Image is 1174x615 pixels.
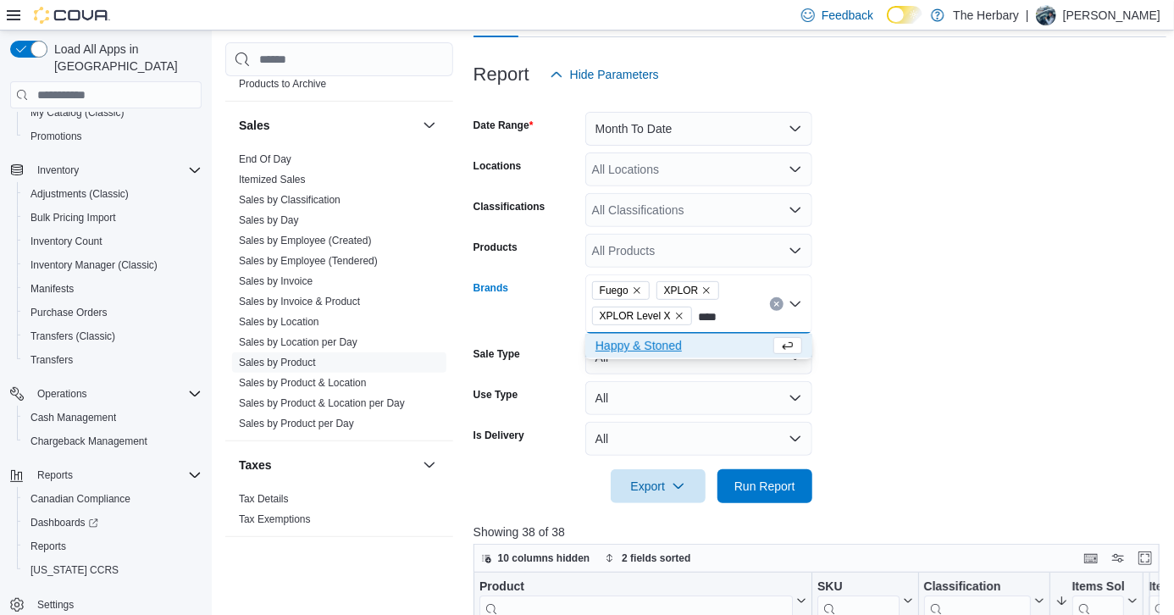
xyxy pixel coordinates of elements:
span: Inventory Count [30,235,102,248]
button: Remove XPLOR Level X from selection in this group [674,311,684,321]
a: Dashboards [17,511,208,535]
span: Inventory [30,160,202,180]
p: | [1026,5,1029,25]
span: Products to Archive [239,77,326,91]
button: Remove XPLOR from selection in this group [701,285,712,296]
span: Sales by Employee (Tendered) [239,254,378,268]
span: Reports [37,468,73,482]
a: Sales by Location per Day [239,336,357,348]
span: End Of Day [239,152,291,166]
span: Manifests [24,279,202,299]
span: Happy & Stoned [595,337,770,354]
button: Run Report [717,469,812,503]
button: Cash Management [17,406,208,429]
span: Sales by Location [239,315,319,329]
a: Itemized Sales [239,174,306,186]
span: Settings [37,598,74,612]
button: Inventory Count [17,230,208,253]
a: Promotions [24,126,89,147]
div: SKU [817,579,900,596]
a: Manifests [24,279,80,299]
span: XPLOR [664,282,699,299]
p: The Herbary [953,5,1019,25]
button: Display options [1108,548,1128,568]
button: Open list of options [789,163,802,176]
label: Is Delivery [473,429,524,442]
span: Reports [30,540,66,553]
span: XPLOR [656,281,720,300]
a: Canadian Compliance [24,489,137,509]
div: Product [479,579,793,596]
button: Export [611,469,706,503]
span: Canadian Compliance [24,489,202,509]
a: Transfers (Classic) [24,326,122,346]
button: Open list of options [789,203,802,217]
span: [US_STATE] CCRS [30,563,119,577]
a: Sales by Classification [239,194,341,206]
span: Run Report [734,478,795,495]
button: All [585,422,812,456]
span: Reports [24,536,202,557]
a: Reports [24,536,73,557]
p: Showing 38 of 38 [473,524,1167,540]
span: Inventory Count [24,231,202,252]
button: Clear input [770,297,784,311]
a: Sales by Product & Location [239,377,367,389]
button: Operations [3,382,208,406]
span: Export [621,469,695,503]
span: Purchase Orders [24,302,202,323]
span: Load All Apps in [GEOGRAPHIC_DATA] [47,41,202,75]
a: Inventory Manager (Classic) [24,255,164,275]
button: Reports [30,465,80,485]
button: Sales [239,117,416,134]
img: Cova [34,7,110,24]
span: Manifests [30,282,74,296]
button: Hide Parameters [543,58,666,91]
button: Transfers [17,348,208,372]
span: XPLOR Level X [592,307,692,325]
span: Chargeback Management [30,435,147,448]
span: Sales by Product per Day [239,417,354,430]
button: Promotions [17,125,208,148]
a: Sales by Employee (Tendered) [239,255,378,267]
div: Choose from the following options [585,334,812,358]
span: Sales by Employee (Created) [239,234,372,247]
a: Sales by Product [239,357,316,368]
a: Sales by Day [239,214,299,226]
a: Chargeback Management [24,431,154,452]
span: Hide Parameters [570,66,659,83]
span: Inventory [37,163,79,177]
button: 2 fields sorted [598,548,697,568]
button: 10 columns hidden [474,548,597,568]
button: Month To Date [585,112,812,146]
span: Fuego [592,281,650,300]
button: Close list of options [789,297,802,311]
a: Inventory Count [24,231,109,252]
span: Bulk Pricing Import [30,211,116,224]
span: 10 columns hidden [498,551,590,565]
label: Products [473,241,518,254]
button: Canadian Compliance [17,487,208,511]
span: Transfers [30,353,73,367]
button: [US_STATE] CCRS [17,558,208,582]
span: Fuego [600,282,629,299]
span: Itemized Sales [239,173,306,186]
span: Cash Management [30,411,116,424]
span: My Catalog (Classic) [30,106,125,119]
button: Operations [30,384,94,404]
span: Transfers (Classic) [30,330,115,343]
span: Sales by Location per Day [239,335,357,349]
div: Sales [225,149,453,440]
span: Sales by Invoice [239,274,313,288]
button: Enter fullscreen [1135,548,1155,568]
a: Sales by Product & Location per Day [239,397,405,409]
span: Feedback [822,7,873,24]
span: Inventory Manager (Classic) [30,258,158,272]
span: Canadian Compliance [30,492,130,506]
button: Remove Fuego from selection in this group [632,285,642,296]
button: Happy & Stoned [585,334,812,358]
button: Taxes [239,457,416,474]
span: Promotions [30,130,82,143]
span: Tax Details [239,492,289,506]
span: Promotions [24,126,202,147]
